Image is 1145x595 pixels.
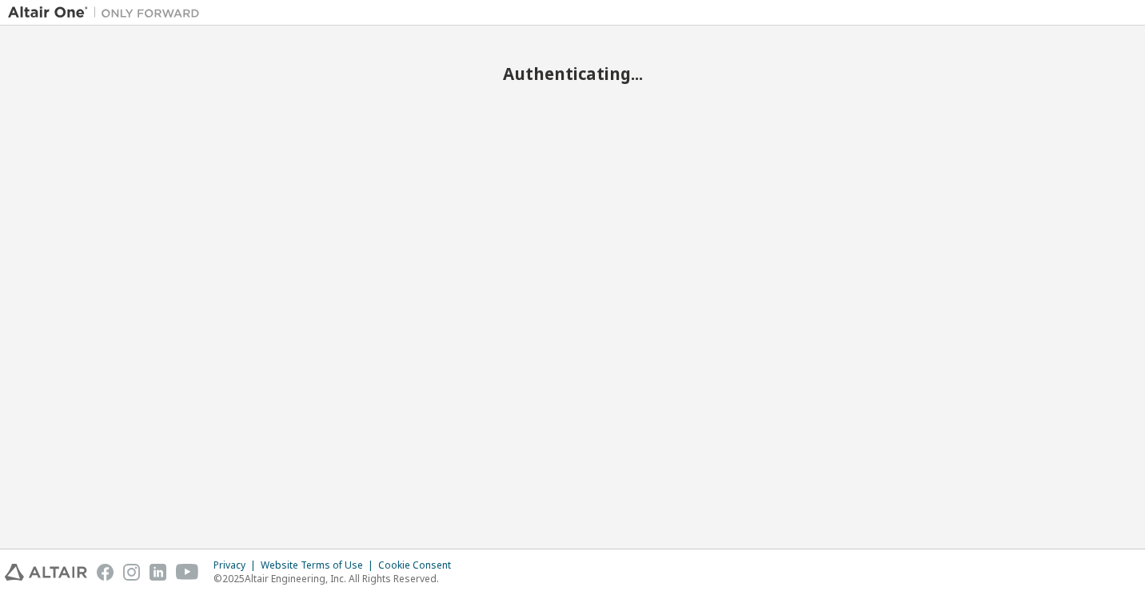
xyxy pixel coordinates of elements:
img: facebook.svg [97,564,114,581]
img: instagram.svg [123,564,140,581]
p: © 2025 Altair Engineering, Inc. All Rights Reserved. [213,572,461,585]
div: Cookie Consent [378,559,461,572]
img: linkedin.svg [150,564,166,581]
img: altair_logo.svg [5,564,87,581]
div: Privacy [213,559,261,572]
img: youtube.svg [176,564,199,581]
div: Website Terms of Use [261,559,378,572]
h2: Authenticating... [8,63,1137,84]
img: Altair One [8,5,208,21]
